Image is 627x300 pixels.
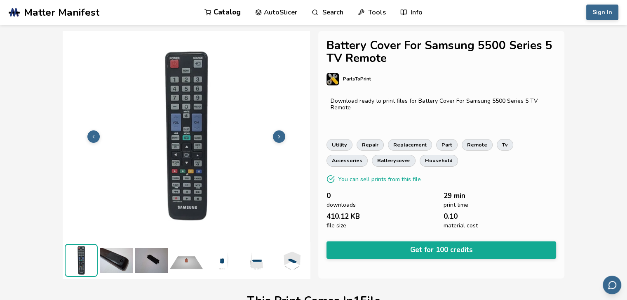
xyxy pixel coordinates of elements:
span: file size [326,222,346,229]
p: You can sell prints from this file [338,175,421,184]
a: remote [462,139,493,151]
p: Download ready to print files for Battery Cover For Samsung 5500 Series 5 TV Remote [331,98,552,111]
a: accessories [326,155,368,166]
button: Send feedback via email [603,276,621,294]
a: part [436,139,458,151]
a: PartsToPrint's profilePartsToPrint [326,73,556,94]
a: utility [326,139,352,151]
img: 1_Print_Preview [170,244,203,277]
span: 0 [326,192,331,200]
a: repair [357,139,384,151]
p: PartsToPrint [343,75,371,83]
a: replacement [388,139,432,151]
img: 1_3D_Dimensions [240,244,273,277]
img: 1_3D_Dimensions [205,244,238,277]
img: 1_3D_Dimensions [275,244,308,277]
span: downloads [326,202,356,208]
a: tv [497,139,513,151]
a: household [420,155,458,166]
img: PartsToPrint's profile [326,73,339,85]
span: Matter Manifest [24,7,99,18]
span: print time [444,202,468,208]
a: batterycover [372,155,416,166]
span: 0.10 [444,213,458,220]
h1: Battery Cover For Samsung 5500 Series 5 TV Remote [326,39,556,65]
span: material cost [444,222,478,229]
span: 29 min [444,192,465,200]
button: Sign In [586,5,618,20]
button: Get for 100 credits [326,241,556,258]
span: 410.12 KB [326,213,360,220]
